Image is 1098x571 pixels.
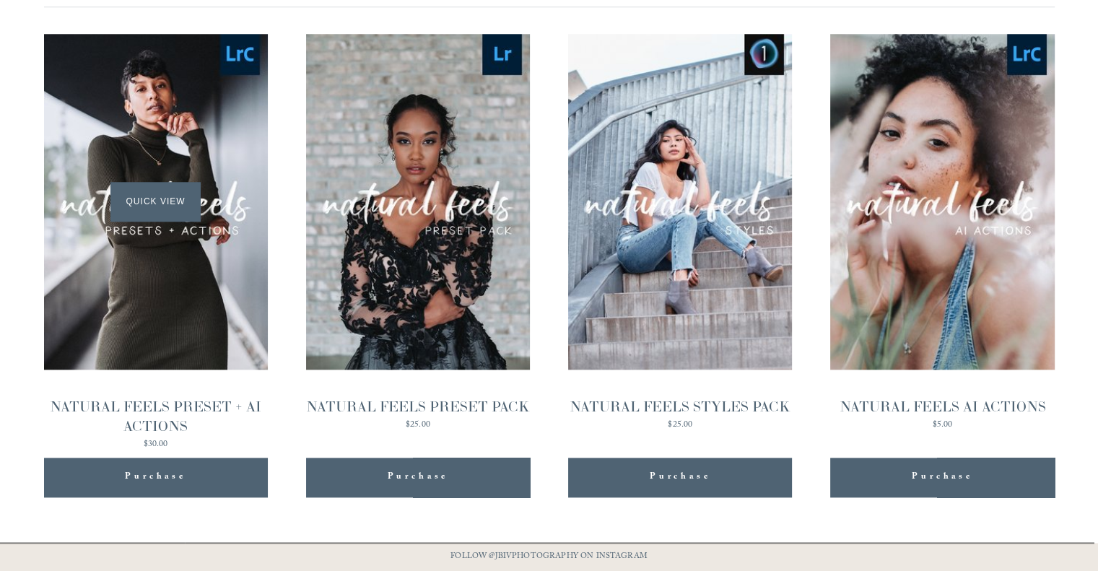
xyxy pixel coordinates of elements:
[44,440,268,449] div: $30.00
[388,468,448,487] span: Purchase
[306,458,530,497] button: Purchase
[570,421,790,430] div: $25.00
[568,34,792,432] a: NATURAL FEELS STYLES PACK
[568,458,792,497] button: Purchase
[830,458,1054,497] button: Purchase
[306,397,530,417] div: NATURAL FEELS PRESET PACK
[125,468,186,487] span: Purchase
[650,468,710,487] span: Purchase
[306,421,530,430] div: $25.00
[839,397,1045,417] div: NATURAL FEELS AI ACTIONS
[44,397,268,436] div: NATURAL FEELS PRESET + AI ACTIONS
[912,468,972,487] span: Purchase
[110,182,201,222] span: Quick View
[570,397,790,417] div: NATURAL FEELS STYLES PACK
[839,421,1045,430] div: $5.00
[306,34,530,432] a: NATURAL FEELS PRESET PACK
[423,549,676,565] p: FOLLOW @JBIVPHOTOGRAPHY ON INSTAGRAM
[44,34,268,452] a: NATURAL FEELS PRESET + AI ACTIONS
[44,458,268,497] button: Purchase
[830,34,1054,432] a: NATURAL FEELS AI ACTIONS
